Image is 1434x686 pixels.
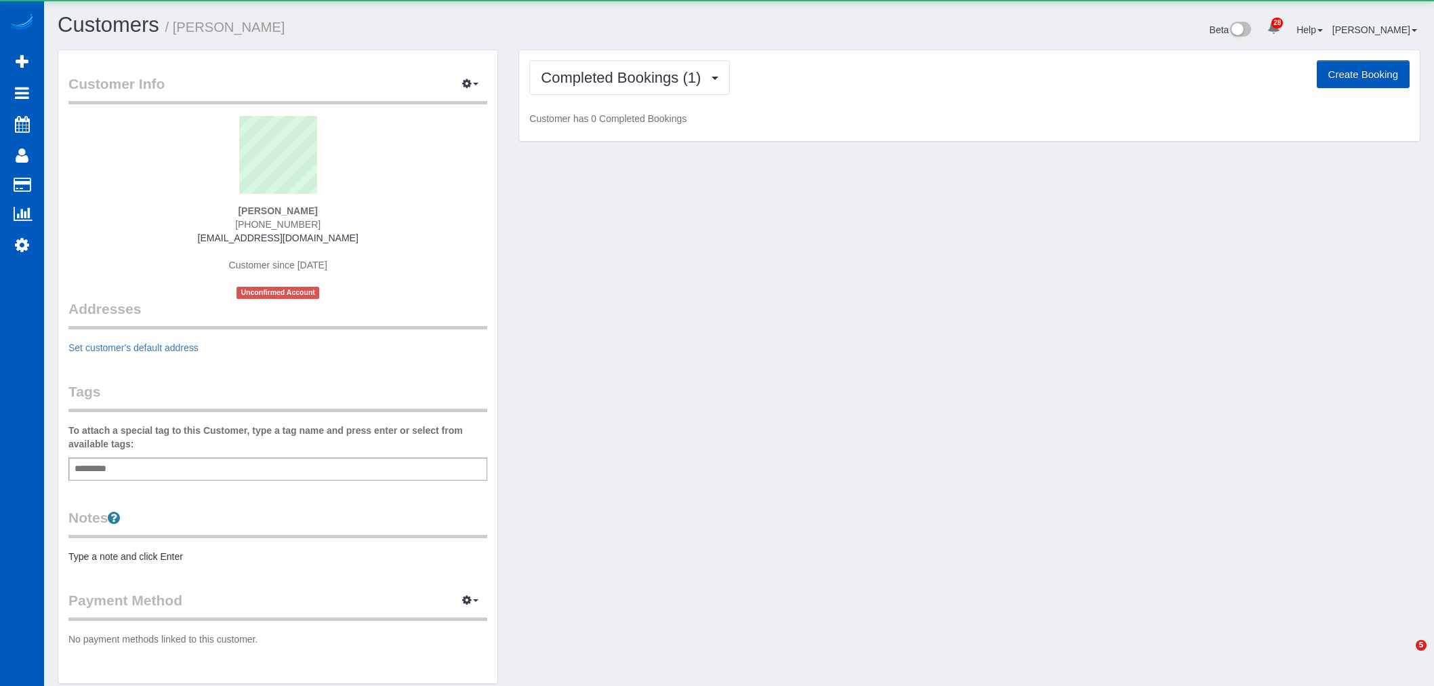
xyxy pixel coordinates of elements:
a: 28 [1261,14,1287,43]
strong: [PERSON_NAME] [238,205,317,216]
legend: Tags [68,382,487,412]
a: Beta [1210,24,1252,35]
legend: Notes [68,508,487,538]
span: Completed Bookings (1) [541,69,708,86]
a: Customers [58,13,159,37]
span: 28 [1271,18,1283,28]
p: No payment methods linked to this customer. [68,632,487,646]
small: / [PERSON_NAME] [165,20,285,35]
legend: Payment Method [68,590,487,621]
legend: Customer Info [68,74,487,104]
a: [PERSON_NAME] [1332,24,1417,35]
span: [PHONE_NUMBER] [235,219,321,230]
button: Create Booking [1317,60,1410,89]
label: To attach a special tag to this Customer, type a tag name and press enter or select from availabl... [68,424,487,451]
pre: Type a note and click Enter [68,550,487,563]
img: Automaid Logo [8,14,35,33]
img: New interface [1229,22,1251,39]
a: [EMAIL_ADDRESS][DOMAIN_NAME] [198,233,358,243]
iframe: Intercom live chat [1388,640,1420,672]
span: Customer since [DATE] [229,260,327,270]
a: Set customer's default address [68,342,199,353]
span: Unconfirmed Account [237,287,319,298]
span: 5 [1416,640,1427,651]
button: Completed Bookings (1) [529,60,730,95]
a: Help [1296,24,1323,35]
p: Customer has 0 Completed Bookings [529,112,1410,125]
